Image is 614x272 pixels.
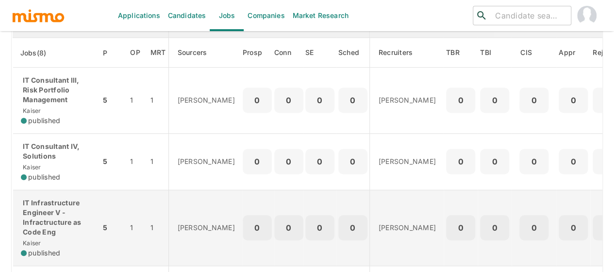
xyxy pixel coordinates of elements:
[379,223,436,233] p: [PERSON_NAME]
[247,93,268,107] p: 0
[484,155,505,168] p: 0
[309,221,331,235] p: 0
[556,38,590,68] th: Approved
[369,38,444,68] th: Recruiters
[450,221,471,235] p: 0
[309,155,331,168] p: 0
[178,95,235,105] p: [PERSON_NAME]
[523,221,545,235] p: 0
[484,221,505,235] p: 0
[21,142,93,161] p: IT Consultant IV, Solutions
[491,9,567,22] input: Candidate search
[122,68,148,134] td: 1
[21,107,41,114] span: Kaiser
[577,6,597,25] img: Maia Reyes
[247,221,268,235] p: 0
[148,190,168,266] td: 1
[512,38,556,68] th: Client Interview Scheduled
[21,198,93,237] p: IT Infrastructure Engineer V - Infractructure as Code Eng
[278,155,299,168] p: 0
[148,38,168,68] th: Market Research Total
[523,155,545,168] p: 0
[379,157,436,166] p: [PERSON_NAME]
[21,163,41,171] span: Kaiser
[303,38,336,68] th: Sent Emails
[523,93,545,107] p: 0
[122,133,148,190] td: 1
[342,93,364,107] p: 0
[28,116,60,126] span: published
[148,133,168,190] td: 1
[122,38,148,68] th: Open Positions
[278,93,299,107] p: 0
[478,38,512,68] th: To Be Interviewed
[336,38,370,68] th: Sched
[100,38,122,68] th: Priority
[28,248,60,258] span: published
[103,47,120,59] span: P
[243,38,274,68] th: Prospects
[309,93,331,107] p: 0
[168,38,243,68] th: Sourcers
[21,239,41,247] span: Kaiser
[122,190,148,266] td: 1
[100,133,122,190] td: 5
[450,155,471,168] p: 0
[100,68,122,134] td: 5
[28,172,60,182] span: published
[563,221,584,235] p: 0
[178,223,235,233] p: [PERSON_NAME]
[12,8,65,23] img: logo
[444,38,478,68] th: To Be Reviewed
[20,47,59,59] span: Jobs(8)
[178,157,235,166] p: [PERSON_NAME]
[563,93,584,107] p: 0
[148,68,168,134] td: 1
[247,155,268,168] p: 0
[274,38,303,68] th: Connections
[100,190,122,266] td: 5
[21,75,93,105] p: IT Consultant III, Risk Portfolio Management
[484,93,505,107] p: 0
[342,155,364,168] p: 0
[563,155,584,168] p: 0
[342,221,364,235] p: 0
[450,93,471,107] p: 0
[278,221,299,235] p: 0
[379,95,436,105] p: [PERSON_NAME]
